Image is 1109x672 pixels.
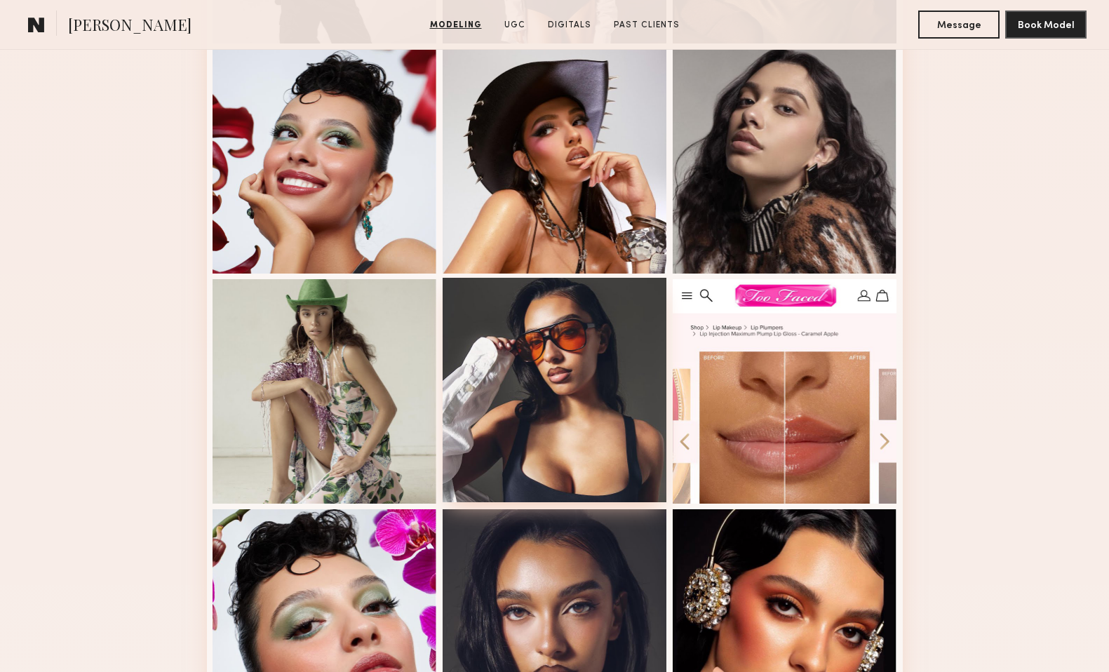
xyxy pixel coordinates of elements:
button: Book Model [1005,11,1087,39]
a: Past Clients [608,19,685,32]
a: Book Model [1005,18,1087,30]
a: Modeling [424,19,488,32]
span: [PERSON_NAME] [68,14,191,39]
button: Message [918,11,1000,39]
a: Digitals [542,19,597,32]
a: UGC [499,19,531,32]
